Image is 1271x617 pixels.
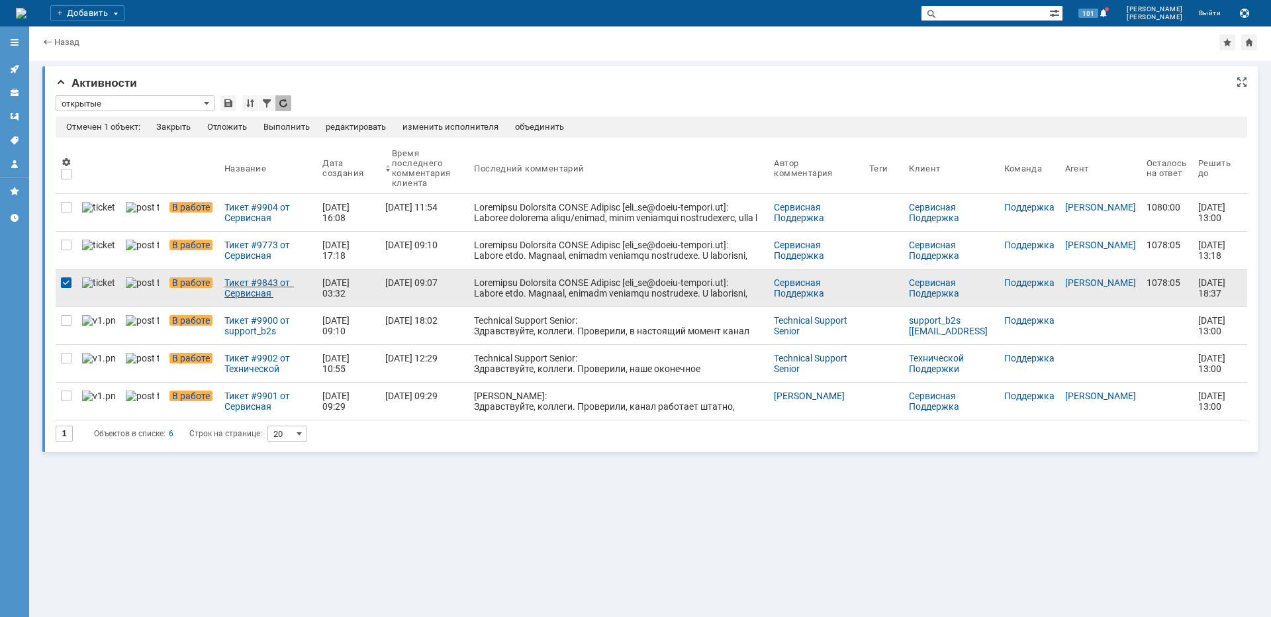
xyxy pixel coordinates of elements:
div: Название [224,164,266,173]
th: Время последнего комментария клиента [380,143,469,194]
div: Тикет #9904 от Сервисная Поддержка [PERSON_NAME] [[EMAIL_ADDRESS][DOMAIN_NAME]] (статус: В работе) [224,202,312,223]
a: Loremipsu Dolorsita CONSE Adipisc [eli_se@doeiu-tempori.ut]: Labore etdo. Magnaal, enimadm veniam... [469,232,769,269]
div: Агент [1065,164,1089,173]
a: В работе [164,345,219,382]
a: Сервисная Поддержка [PERSON_NAME] [[EMAIL_ADDRESS][DOMAIN_NAME]] [774,277,853,330]
a: [DATE] 09:10 [317,307,380,344]
span: Активности [56,77,137,89]
span: Расширенный поиск [1049,6,1062,19]
img: ticket_notification.png [82,277,115,288]
img: post ticket.png [126,240,159,250]
span: [DATE] 13:00 [1198,353,1227,374]
a: support_b2s [[EMAIL_ADDRESS][DOMAIN_NAME]] [909,315,988,347]
a: [DATE] 09:29 [317,383,380,420]
div: Тикет #9900 от support_b2s [[EMAIL_ADDRESS][DOMAIN_NAME]] (статус: В работе) [224,315,312,336]
div: [DATE] 09:07 [385,277,438,288]
a: Технической Поддержки Служба [909,353,966,385]
span: [PERSON_NAME] [1127,5,1183,13]
a: post ticket.png [120,269,164,307]
img: v1.png [82,391,115,401]
a: Сервисная Поддержка [PERSON_NAME] [[EMAIL_ADDRESS][DOMAIN_NAME]] [774,240,853,293]
a: [DATE] 12:29 [380,345,469,382]
span: [DATE] 13:00 [1198,315,1227,336]
a: 1080:00 [1141,194,1193,231]
a: Поддержка [1004,315,1055,326]
img: post ticket.png [126,315,159,326]
a: В работе [164,269,219,307]
th: Название [219,143,317,194]
button: Сохранить лог [1237,5,1252,21]
div: 1078:05 [1147,240,1188,250]
img: ticket_notification.png [82,202,115,213]
a: Поддержка [1004,391,1055,401]
a: В работе [164,383,219,420]
a: [DATE] 13:18 [1193,232,1237,269]
div: Loremipsu Dolorsita CONSE Adipisc [eli_se@doeiu-tempori.ut]: Labore etdo. Magnaal, enimadm veniam... [474,240,763,483]
div: редактировать [326,122,386,132]
a: [PERSON_NAME] [1065,391,1136,401]
a: [PERSON_NAME] [1065,277,1136,288]
div: [DATE] 12:29 [385,353,438,363]
a: [DATE] 17:18 [317,232,380,269]
div: [DATE] 18:02 [385,315,438,326]
div: [PERSON_NAME]: Здравствуйте, коллеги. Проверили, канал работает штатно, видим маки в обе стороны. [474,391,763,422]
th: Команда [999,143,1060,194]
a: [DATE] 09:07 [380,269,469,307]
div: Отложить [207,122,247,132]
div: [DATE] 09:29 [322,391,352,412]
a: В работе [164,307,219,344]
span: [PERSON_NAME] [1127,13,1183,21]
div: [DATE] 03:32 [322,277,352,299]
div: Последний комментарий [474,164,584,173]
a: Назад [54,37,79,47]
div: Клиент [909,164,940,173]
a: [DATE] 10:55 [317,345,380,382]
th: Дата создания [317,143,380,194]
div: [DATE] 17:18 [322,240,352,261]
div: Дата создания [322,158,364,178]
div: объединить [515,122,564,132]
a: Клиенты [4,82,25,103]
a: post ticket.png [120,383,164,420]
div: Осталось на ответ [1147,158,1188,178]
a: [PERSON_NAME]: Здравствуйте, коллеги. Проверили, канал работает штатно, видим маки в обе стороны. [469,383,769,420]
div: [DATE] 09:10 [322,315,352,336]
a: Поддержка [1004,240,1055,250]
div: [DATE] 09:29 [385,391,438,401]
div: [DATE] 10:55 [322,353,352,374]
a: [PERSON_NAME] [1065,240,1136,250]
a: Сервисная Поддержка [PERSON_NAME] [[EMAIL_ADDRESS][DOMAIN_NAME]] [909,240,988,293]
div: [DATE] 11:54 [385,202,438,213]
a: Тикет #9902 от Технической Поддержки Служба (статус: В работе) [219,345,317,382]
span: В работе [169,240,212,250]
a: post ticket.png [120,345,164,382]
a: Тикет #9900 от support_b2s [[EMAIL_ADDRESS][DOMAIN_NAME]] (статус: В работе) [219,307,317,344]
span: [DATE] 13:00 [1198,202,1227,223]
a: v1.png [77,345,120,382]
a: Поддержка [1004,353,1055,363]
div: Loremipsu Dolorsita CONSE Adipisc [eli_se@doeiu-tempori.ut]: Laboree dolorema aliqu/enimad, minim... [474,202,763,361]
img: v1.png [82,353,115,363]
span: Настройки [61,157,71,167]
a: Поддержка [1004,277,1055,288]
div: Команда [1004,164,1043,173]
a: Technical Support Senior: Здравствуйте, коллеги. Проверили, наше оконечное оборудование на сторон... [469,345,769,382]
a: Тикет #9773 от Сервисная Поддержка [PERSON_NAME] [[EMAIL_ADDRESS][DOMAIN_NAME]] (статус: В работе) [219,232,317,269]
div: Время последнего комментария клиента [392,148,453,188]
img: post ticket.png [126,391,159,401]
a: ticket_notification.png [77,194,120,231]
div: изменить исполнителя [402,122,498,132]
th: Агент [1060,143,1141,194]
div: Technical Support Senior: Здравствуйте, коллеги. Проверили, в настоящий момент канал работает в ш... [474,315,763,379]
div: Отмечен 1 объект: [66,122,140,132]
a: [DATE] 13:00 [1193,345,1237,382]
div: [DATE] 16:08 [322,202,352,223]
a: [DATE] 09:10 [380,232,469,269]
a: v1.png [77,307,120,344]
a: [PERSON_NAME] [1065,202,1136,213]
div: Тикет #9773 от Сервисная Поддержка [PERSON_NAME] [[EMAIL_ADDRESS][DOMAIN_NAME]] (статус: В работе) [224,240,312,261]
span: В работе [169,202,212,213]
a: Сервисная Поддержка [PERSON_NAME] [[EMAIL_ADDRESS][DOMAIN_NAME]] [909,391,988,444]
img: ticket_notification.png [82,240,115,250]
div: Решить до [1198,158,1231,178]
